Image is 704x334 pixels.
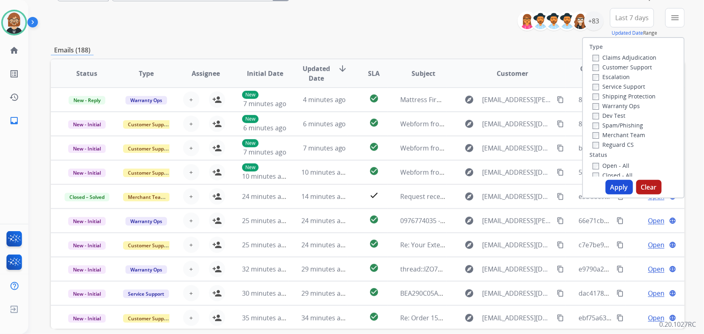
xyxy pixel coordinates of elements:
span: New - Initial [68,120,106,129]
span: + [189,288,193,298]
span: Subject [412,69,435,78]
p: New [242,139,259,147]
span: SLA [368,69,380,78]
span: + [189,240,193,250]
button: + [183,285,199,301]
button: + [183,188,199,205]
p: New [242,115,259,123]
span: Customer Support [123,241,175,250]
mat-icon: person_add [212,167,222,177]
mat-icon: content_copy [557,217,564,224]
label: Status [589,151,607,159]
span: [EMAIL_ADDRESS][DOMAIN_NAME] [483,264,553,274]
mat-icon: language [669,314,676,321]
span: thread::IZO7XdW8B4C4it_QPMDG8jk:: ] [401,265,517,273]
mat-icon: person_add [212,313,222,323]
span: 25 minutes ago [242,216,289,225]
span: Mattress Firm receipt with warranty [401,95,510,104]
span: Range [612,29,657,36]
span: Warranty Ops [125,217,167,225]
span: + [189,216,193,225]
mat-icon: inbox [9,116,19,125]
mat-icon: person_add [212,264,222,274]
mat-icon: person_add [212,119,222,129]
span: Customer Support [123,144,175,153]
mat-icon: check_circle [369,166,379,176]
label: Dev Test [593,112,625,119]
span: 7 minutes ago [243,99,286,108]
span: 7 minutes ago [243,148,286,157]
span: e9790a2b-c9ba-4e04-a465-c2e07f69f6dc [579,265,700,273]
button: + [183,310,199,326]
span: Customer Support [123,120,175,129]
span: Request received] Resolve the issue and log your decision. ͏‌ ͏‌ ͏‌ ͏‌ ͏‌ ͏‌ ͏‌ ͏‌ ͏‌ ͏‌ ͏‌ ͏‌ ͏‌... [401,192,639,201]
span: Closed – Solved [65,193,109,201]
span: 32 minutes ago [242,265,289,273]
span: [EMAIL_ADDRESS][DOMAIN_NAME] [483,240,553,250]
button: + [183,213,199,229]
span: New - Initial [68,290,106,298]
span: 8e9ab7ec-fbde-4116-816e-c32d9b9e2146 [579,119,702,128]
span: 30 minutes ago [242,289,289,298]
button: Clear [636,180,662,194]
mat-icon: explore [465,167,474,177]
span: [EMAIL_ADDRESS][DOMAIN_NAME] [483,143,553,153]
mat-icon: check [369,190,379,200]
input: Escalation [593,74,599,81]
span: 35 minutes ago [242,313,289,322]
mat-icon: explore [465,192,474,201]
button: + [183,237,199,253]
mat-icon: content_copy [557,169,564,176]
span: Warranty Ops [125,96,167,104]
div: +83 [584,11,604,31]
label: Merchant Team [593,131,645,139]
span: Open [648,288,664,298]
mat-icon: person_add [212,288,222,298]
span: + [189,167,193,177]
span: dac41788-d895-4348-8919-a2974ede3e66 [579,289,704,298]
input: Open - All [593,163,599,169]
span: New - Initial [68,144,106,153]
mat-icon: content_copy [557,241,564,248]
mat-icon: language [669,265,676,273]
mat-icon: explore [465,288,474,298]
span: 8fc76320-08dd-4fe5-8b81-64022794116f [579,95,699,104]
mat-icon: explore [465,143,474,153]
mat-icon: person_add [212,240,222,250]
span: + [189,264,193,274]
label: Type [589,43,603,51]
mat-icon: explore [465,119,474,129]
mat-icon: content_copy [557,265,564,273]
button: + [183,92,199,108]
label: Closed - All [593,171,633,179]
span: Customer [497,69,529,78]
mat-icon: check_circle [369,263,379,273]
mat-icon: history [9,92,19,102]
mat-icon: person_add [212,216,222,225]
button: + [183,164,199,180]
input: Claims Adjudication [593,55,599,61]
mat-icon: content_copy [616,265,624,273]
span: Customer Support [123,169,175,177]
span: Re: Order 159371 / [401,313,457,322]
span: Open [648,264,664,274]
span: 59228395-064e-43ca-85ad-5c4962c64cdb [579,168,702,177]
span: Conversation ID [579,64,625,83]
span: + [189,143,193,153]
mat-icon: person_add [212,95,222,104]
span: 6 minutes ago [303,119,346,128]
mat-icon: content_copy [557,290,564,297]
mat-icon: language [669,217,676,224]
mat-icon: content_copy [557,314,564,321]
mat-icon: explore [465,95,474,104]
span: Type [139,69,154,78]
mat-icon: content_copy [557,96,564,103]
mat-icon: check_circle [369,312,379,321]
mat-icon: language [669,290,676,297]
span: 24 minutes ago [242,192,289,201]
input: Shipping Protection [593,94,599,100]
label: Warranty Ops [593,102,640,110]
label: Open - All [593,162,629,169]
span: 24 minutes ago [301,216,348,225]
mat-icon: check_circle [369,287,379,297]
